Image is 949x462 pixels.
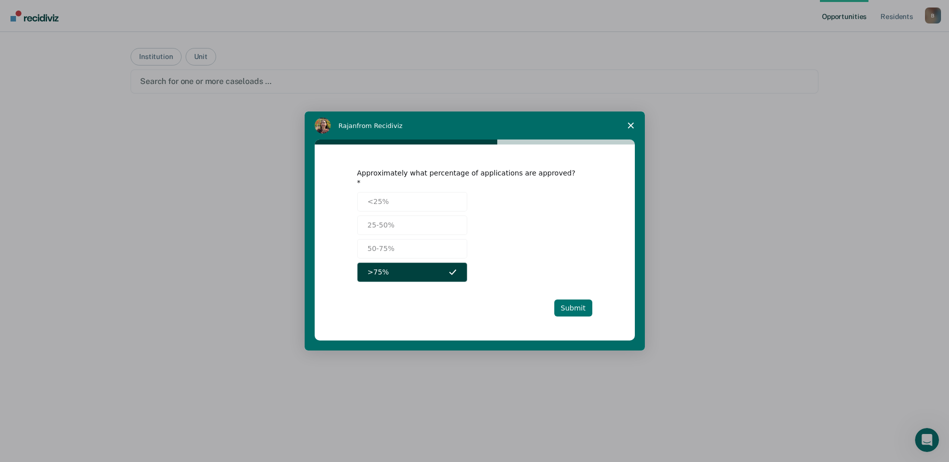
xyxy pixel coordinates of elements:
[357,262,467,282] button: >75%
[339,122,357,129] span: Rajan
[617,111,645,139] span: Close survey
[368,267,389,277] span: >75%
[315,117,331,133] img: Profile image for Rajan
[357,192,467,211] button: <25%
[357,122,403,129] span: from Recidiviz
[357,168,577,186] div: Approximately what percentage of applications are approved?
[368,196,389,207] span: <25%
[357,215,467,235] button: 25-50%
[554,299,592,316] button: Submit
[357,239,467,258] button: 50-75%
[368,243,395,254] span: 50-75%
[368,220,395,230] span: 25-50%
